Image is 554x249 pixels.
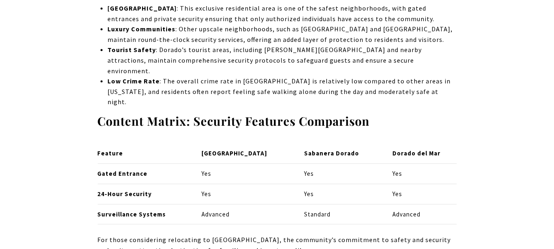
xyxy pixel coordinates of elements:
p: : The overall crime rate in [GEOGRAPHIC_DATA] is relatively low compared to other areas in [US_ST... [107,76,456,107]
strong: [GEOGRAPHIC_DATA] [107,4,177,12]
th: Sabanera Dorado [297,144,385,164]
td: Yes [386,164,457,184]
td: Yes [195,164,297,184]
th: [GEOGRAPHIC_DATA] [195,144,297,164]
td: Advanced [195,204,297,225]
strong: Low Crime Rate [107,77,160,85]
strong: Tourist Safety [107,46,156,54]
td: Yes [297,184,385,204]
strong: Gated Entrance [98,170,148,177]
td: Yes [297,164,385,184]
p: : Dorado’s tourist areas, including [PERSON_NAME][GEOGRAPHIC_DATA] and nearby attractions, mainta... [107,45,456,76]
strong: 24-Hour Security [98,190,152,198]
th: Feature [98,144,195,164]
th: Dorado del Mar [386,144,457,164]
td: Standard [297,204,385,225]
td: Advanced [386,204,457,225]
td: Yes [386,184,457,204]
strong: Luxury Communities [107,25,175,33]
p: : This exclusive residential area is one of the safest neighborhoods, with gated entrances and pr... [107,3,456,24]
td: Yes [195,184,297,204]
strong: Surveillance Systems [98,210,166,218]
p: : Other upscale neighborhoods, such as [GEOGRAPHIC_DATA] and [GEOGRAPHIC_DATA], maintain round-th... [107,24,456,45]
strong: Content Matrix: Security Features Comparison [98,113,370,129]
